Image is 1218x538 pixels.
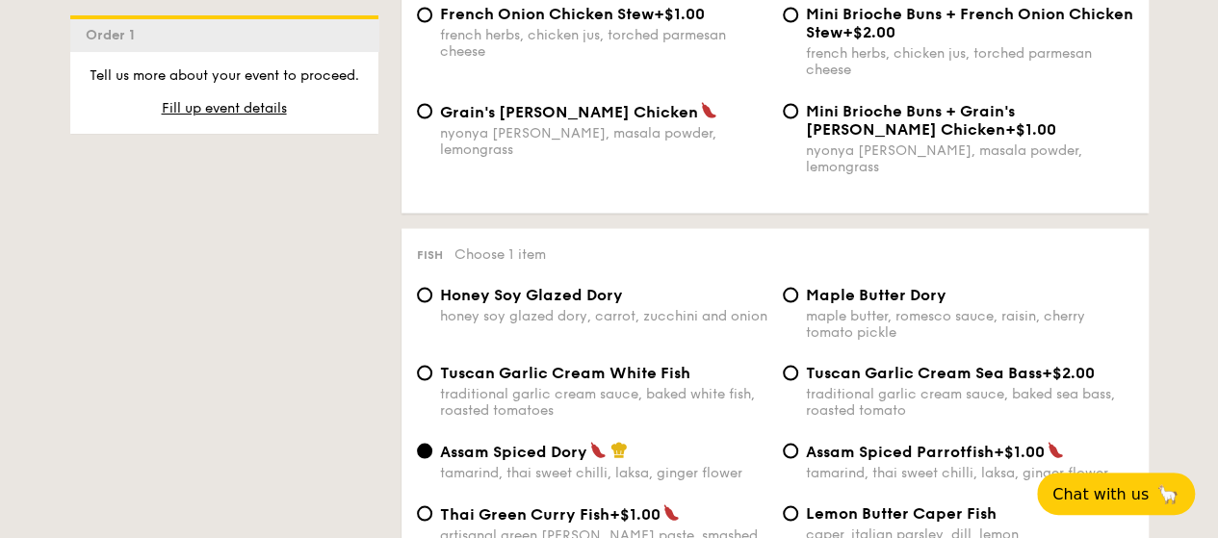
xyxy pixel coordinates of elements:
span: Thai Green Curry Fish [440,504,609,523]
input: Assam Spiced Parrotfish+$1.00tamarind, thai sweet chilli, laksa, ginger flower [783,443,798,458]
div: maple butter, romesco sauce, raisin, cherry tomato pickle [806,307,1133,340]
div: tamarind, thai sweet chilli, laksa, ginger flower [806,464,1133,480]
input: Lemon Butter Caper Fishcaper, italian parsley, dill, lemon [783,505,798,521]
span: +$1.00 [1005,119,1056,138]
input: Tuscan Garlic Cream Sea Bass+$2.00traditional garlic cream sauce, baked sea bass, roasted tomato [783,365,798,380]
img: icon-spicy.37a8142b.svg [662,503,680,521]
div: honey soy glazed dory, carrot, zucchini and onion [440,307,767,323]
input: Thai Green Curry Fish+$1.00artisanal green [PERSON_NAME] paste, smashed lemongrass, poached cherr... [417,505,432,521]
input: Maple Butter Dorymaple butter, romesco sauce, raisin, cherry tomato pickle [783,287,798,302]
span: Mini Brioche Buns + Grain's [PERSON_NAME] Chicken [806,101,1015,138]
span: Choose 1 item [454,245,546,262]
input: Grain's [PERSON_NAME] Chickennyonya [PERSON_NAME], masala powder, lemongrass [417,103,432,118]
input: Tuscan Garlic Cream White Fishtraditional garlic cream sauce, baked white fish, roasted tomatoes [417,365,432,380]
span: Tuscan Garlic Cream White Fish [440,363,690,381]
span: Mini Brioche Buns + French Onion Chicken Stew [806,5,1133,41]
span: Fill up event details [162,100,287,116]
div: tamarind, thai sweet chilli, laksa, ginger flower [440,464,767,480]
input: Mini Brioche Buns + Grain's [PERSON_NAME] Chicken+$1.00nyonya [PERSON_NAME], masala powder, lemon... [783,103,798,118]
input: Assam Spiced Dorytamarind, thai sweet chilli, laksa, ginger flower [417,443,432,458]
img: icon-spicy.37a8142b.svg [700,101,717,118]
span: Fish [417,247,443,261]
span: +$1.00 [994,442,1045,460]
span: Tuscan Garlic Cream Sea Bass [806,363,1042,381]
img: icon-spicy.37a8142b.svg [1047,441,1064,458]
div: french herbs, chicken jus, torched parmesan cheese [440,27,767,60]
span: Grain's [PERSON_NAME] Chicken [440,102,698,120]
span: Honey Soy Glazed Dory [440,285,623,303]
span: Maple Butter Dory [806,285,946,303]
span: Order 1 [86,27,143,43]
span: +$1.00 [609,504,661,523]
div: french herbs, chicken jus, torched parmesan cheese [806,45,1133,78]
span: Assam Spiced Parrotfish [806,442,994,460]
span: Chat with us [1052,485,1149,503]
button: Chat with us🦙 [1037,473,1195,515]
span: +$2.00 [842,23,895,41]
span: Lemon Butter Caper Fish [806,503,997,522]
div: traditional garlic cream sauce, baked sea bass, roasted tomato [806,385,1133,418]
img: icon-spicy.37a8142b.svg [589,441,607,458]
p: Tell us more about your event to proceed. [86,66,363,86]
span: Assam Spiced Dory [440,442,587,460]
div: nyonya [PERSON_NAME], masala powder, lemongrass [440,124,767,157]
div: nyonya [PERSON_NAME], masala powder, lemongrass [806,141,1133,174]
input: Mini Brioche Buns + French Onion Chicken Stew+$2.00french herbs, chicken jus, torched parmesan ch... [783,7,798,22]
img: icon-chef-hat.a58ddaea.svg [610,441,628,458]
span: +$1.00 [654,5,705,23]
div: traditional garlic cream sauce, baked white fish, roasted tomatoes [440,385,767,418]
span: +$2.00 [1042,363,1095,381]
span: French Onion Chicken Stew [440,5,654,23]
input: French Onion Chicken Stew+$1.00french herbs, chicken jus, torched parmesan cheese [417,7,432,22]
span: 🦙 [1156,483,1179,505]
input: Honey Soy Glazed Doryhoney soy glazed dory, carrot, zucchini and onion [417,287,432,302]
